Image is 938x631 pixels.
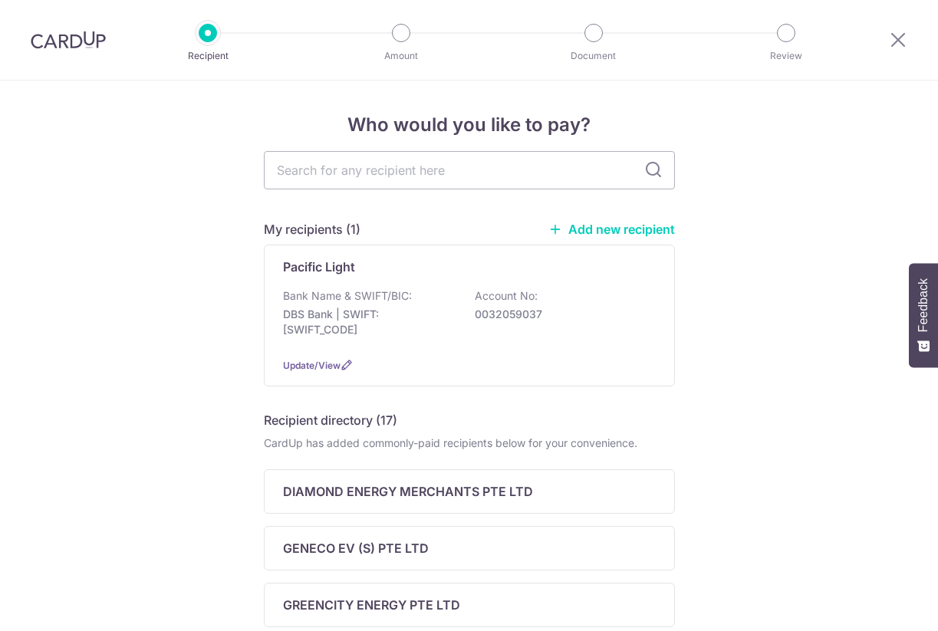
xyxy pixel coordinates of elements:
p: Bank Name & SWIFT/BIC: [283,288,412,304]
input: Search for any recipient here [264,151,675,189]
p: 0032059037 [475,307,647,322]
p: DBS Bank | SWIFT: [SWIFT_CODE] [283,307,455,337]
a: Add new recipient [548,222,675,237]
h4: Who would you like to pay? [264,111,675,139]
a: Update/View [283,360,341,371]
p: Document [537,48,650,64]
h5: My recipients (1) [264,220,360,238]
p: GENECO EV (S) PTE LTD [283,539,429,557]
p: DIAMOND ENERGY MERCHANTS PTE LTD [283,482,533,501]
img: CardUp [31,31,106,49]
button: Feedback - Show survey [909,263,938,367]
p: Account No: [475,288,538,304]
p: Pacific Light [283,258,355,276]
p: Amount [344,48,458,64]
span: Feedback [917,278,930,332]
div: CardUp has added commonly-paid recipients below for your convenience. [264,435,675,451]
p: GREENCITY ENERGY PTE LTD [283,596,460,614]
p: Recipient [151,48,265,64]
p: Review [729,48,843,64]
h5: Recipient directory (17) [264,411,397,429]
